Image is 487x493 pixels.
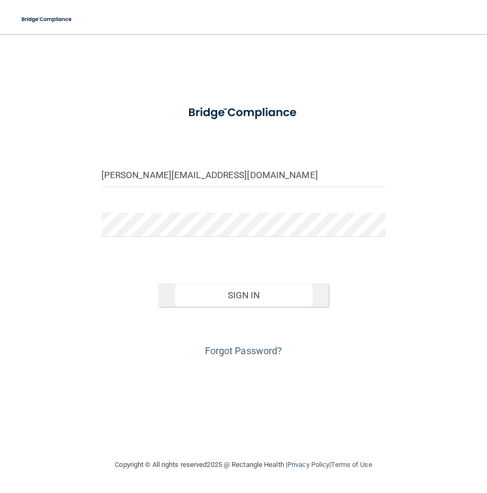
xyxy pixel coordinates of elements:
div: Copyright © All rights reserved 2025 @ Rectangle Health | | [50,448,438,482]
a: Privacy Policy [287,461,329,469]
a: Forgot Password? [205,345,283,356]
img: bridge_compliance_login_screen.278c3ca4.svg [16,9,78,30]
input: Email [101,163,386,187]
img: bridge_compliance_login_screen.278c3ca4.svg [176,98,311,128]
button: Sign In [158,283,329,307]
a: Terms of Use [331,461,372,469]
